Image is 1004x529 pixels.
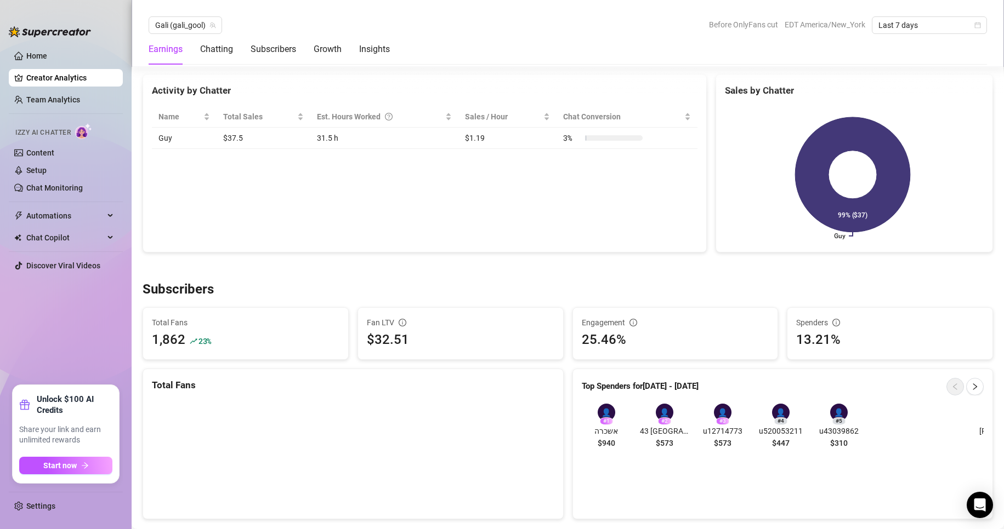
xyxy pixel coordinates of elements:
[582,317,769,329] div: Engagement
[198,336,211,346] span: 23 %
[19,399,30,410] span: gift
[26,183,83,192] a: Chat Monitoring
[152,83,697,98] div: Activity by Chatter
[814,425,864,437] span: u43039862
[314,43,342,56] div: Growth
[465,111,541,123] span: Sales / Hour
[582,425,631,437] span: אשכרה
[359,43,390,56] div: Insights
[310,128,458,149] td: 31.5 h
[26,207,104,225] span: Automations
[26,95,80,104] a: Team Analytics
[155,17,215,33] span: Gali (gali_gool)
[714,437,731,449] span: $573
[81,462,89,469] span: arrow-right
[582,380,699,393] article: Top Spenders for [DATE] - [DATE]
[19,457,112,474] button: Start nowarrow-right
[26,502,55,510] a: Settings
[217,128,310,149] td: $37.5
[152,378,554,393] div: Total Fans
[317,111,443,123] div: Est. Hours Worked
[152,106,217,128] th: Name
[563,111,682,123] span: Chat Conversion
[385,111,393,123] span: question-circle
[223,111,294,123] span: Total Sales
[725,83,984,98] div: Sales by Chatter
[563,132,581,144] span: 3 %
[698,425,747,437] span: u12714773
[714,404,731,421] div: 👤
[149,43,183,56] div: Earnings
[152,128,217,149] td: Guy
[772,437,790,449] span: $447
[217,106,310,128] th: Total Sales
[43,461,77,470] span: Start now
[557,106,697,128] th: Chat Conversion
[629,319,637,326] span: info-circle
[15,128,71,138] span: Izzy AI Chatter
[209,22,216,28] span: team
[658,417,671,425] div: # 2
[158,111,201,123] span: Name
[152,317,339,329] span: Total Fans
[26,69,114,87] a: Creator Analytics
[774,417,787,425] div: # 4
[251,43,296,56] div: Subscribers
[9,26,91,37] img: logo-BBDzfeDw.svg
[971,383,979,390] span: right
[200,43,233,56] div: Chatting
[367,330,554,350] div: $32.51
[598,404,615,421] div: 👤
[830,404,848,421] div: 👤
[19,424,112,446] span: Share your link and earn unlimited rewards
[26,261,100,270] a: Discover Viral Videos
[190,337,197,345] span: rise
[458,128,557,149] td: $1.19
[709,16,778,33] span: Before OnlyFans cut
[830,437,848,449] span: $310
[367,317,554,329] div: Fan LTV
[772,404,790,421] div: 👤
[26,229,104,246] span: Chat Copilot
[458,106,557,128] th: Sales / Hour
[26,148,54,157] a: Content
[14,211,23,220] span: thunderbolt
[37,394,112,416] strong: Unlock $100 AI Credits
[834,232,846,240] text: Guy
[640,425,689,437] span: 43 [GEOGRAPHIC_DATA]
[600,417,613,425] div: # 1
[785,16,865,33] span: EDT America/New_York
[832,319,840,326] span: info-circle
[26,51,47,60] a: Home
[974,22,981,28] span: calendar
[656,437,673,449] span: $573
[14,234,21,242] img: Chat Copilot
[796,330,984,350] div: 13.21%
[832,417,846,425] div: # 5
[75,123,92,139] img: AI Chatter
[716,417,729,425] div: # 3
[878,17,980,33] span: Last 7 days
[756,425,806,437] span: u520053211
[796,317,984,329] div: Spenders
[143,281,214,298] h3: Subscribers
[152,330,185,350] div: 1,862
[967,492,993,518] div: Open Intercom Messenger
[26,166,47,175] a: Setup
[656,404,673,421] div: 👤
[598,437,615,449] span: $940
[399,319,406,326] span: info-circle
[582,330,769,350] div: 25.46%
